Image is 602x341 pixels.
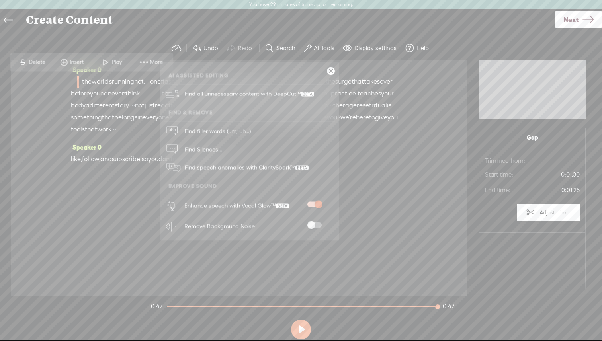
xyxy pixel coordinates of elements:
[145,76,147,88] span: ·
[145,99,155,111] span: just
[185,222,255,232] div: Remove Background Noise
[142,153,148,165] span: so
[262,40,301,56] button: Search
[182,140,225,158] span: Find Silences...
[79,76,80,88] span: ·
[358,88,381,99] span: teaches
[102,111,114,123] span: that
[133,99,135,111] span: ·
[343,99,357,111] span: rage
[416,44,429,52] label: Help
[387,99,391,111] span: is
[147,76,149,88] span: ·
[182,85,317,103] span: Find all unnecessary content with DeepCut™
[381,88,394,99] span: your
[111,88,125,99] span: even
[134,76,145,88] span: hot.
[223,40,257,56] button: Redo
[151,88,152,99] span: ·
[158,153,173,165] span: don't
[154,88,156,99] span: ·
[148,88,149,99] span: ·
[352,76,364,88] span: that
[157,88,159,99] span: ·
[150,76,161,88] span: one
[111,58,124,66] span: Play
[71,153,82,165] span: like,
[17,55,29,70] span: S
[520,184,580,196] span: 0:01.25
[143,88,145,99] span: ·
[340,111,356,123] span: we're
[115,123,116,135] span: ·
[112,76,134,88] span: running
[563,10,579,30] span: Next
[135,99,145,111] span: not
[443,302,454,310] div: 0:47
[71,144,102,151] span: Speaker 0
[90,88,100,99] span: you
[152,88,154,99] span: ·
[100,88,111,99] span: can
[182,158,311,177] span: Find speech anomalies with ClaritySpark™
[249,2,353,8] label: You have 29 minutes of transcription remaining.
[80,76,82,88] span: ·
[356,88,358,99] span: ·
[151,302,162,310] div: 0:47
[141,88,143,99] span: ·
[82,153,100,165] span: follow,
[182,122,254,140] span: Find filler words (um, uh...)
[137,111,143,123] span: in
[130,99,132,111] span: ·
[339,111,340,123] span: ·
[72,76,74,88] span: ·
[276,44,295,52] label: Search
[97,123,113,135] span: work.
[402,40,434,56] button: Help
[380,76,393,88] span: over
[114,111,137,123] span: belongs
[82,76,92,88] span: the
[71,76,72,88] span: ·
[146,88,148,99] span: ·
[100,153,112,165] span: and
[375,111,387,123] span: give
[125,88,141,99] span: think.
[340,40,402,56] button: Display settings
[77,76,79,88] span: ·
[112,153,140,165] span: subscribe
[203,44,218,52] label: Undo
[149,76,150,88] span: ·
[76,76,77,88] span: ·
[86,99,90,111] span: a
[520,169,580,181] span: 0:01.00
[149,88,151,99] span: ·
[90,99,115,111] span: different
[155,99,180,111] span: reactive,
[143,111,172,123] span: everyone's
[71,99,86,111] span: body
[517,204,580,221] button: Adjust trim
[485,186,520,194] span: End time:
[85,123,97,135] span: that
[371,99,387,111] span: ritual
[314,44,334,52] label: AI Tools
[301,40,340,56] button: AI Tools
[148,153,158,165] span: you
[71,88,90,99] span: before
[132,99,133,111] span: ·
[539,205,567,220] label: Adjust trim
[71,111,102,123] span: something
[70,58,86,66] span: Insert
[71,123,85,135] span: tools
[238,44,252,52] label: Redo
[156,88,157,99] span: ·
[485,171,520,179] span: Start time:
[369,111,375,123] span: to
[159,88,160,99] span: ·
[92,76,112,88] span: world's
[74,76,76,88] span: ·
[387,111,398,123] span: you
[331,88,356,99] span: practice
[357,99,371,111] span: reset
